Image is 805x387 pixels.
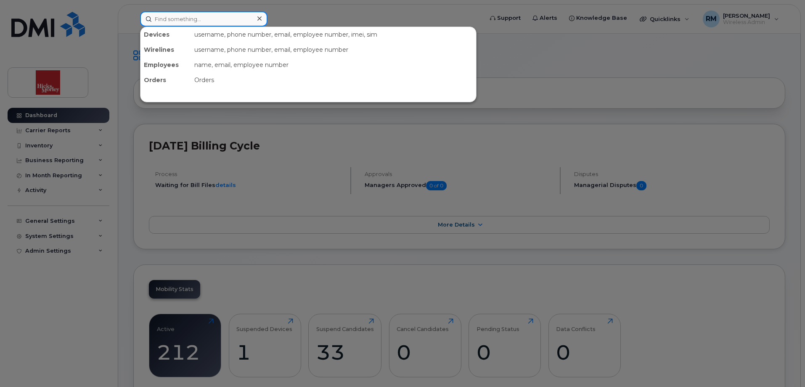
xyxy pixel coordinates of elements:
[140,57,191,72] div: Employees
[140,72,191,88] div: Orders
[191,72,476,88] div: Orders
[191,57,476,72] div: name, email, employee number
[140,27,191,42] div: Devices
[768,350,799,381] iframe: Messenger Launcher
[140,42,191,57] div: Wirelines
[191,27,476,42] div: username, phone number, email, employee number, imei, sim
[191,42,476,57] div: username, phone number, email, employee number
